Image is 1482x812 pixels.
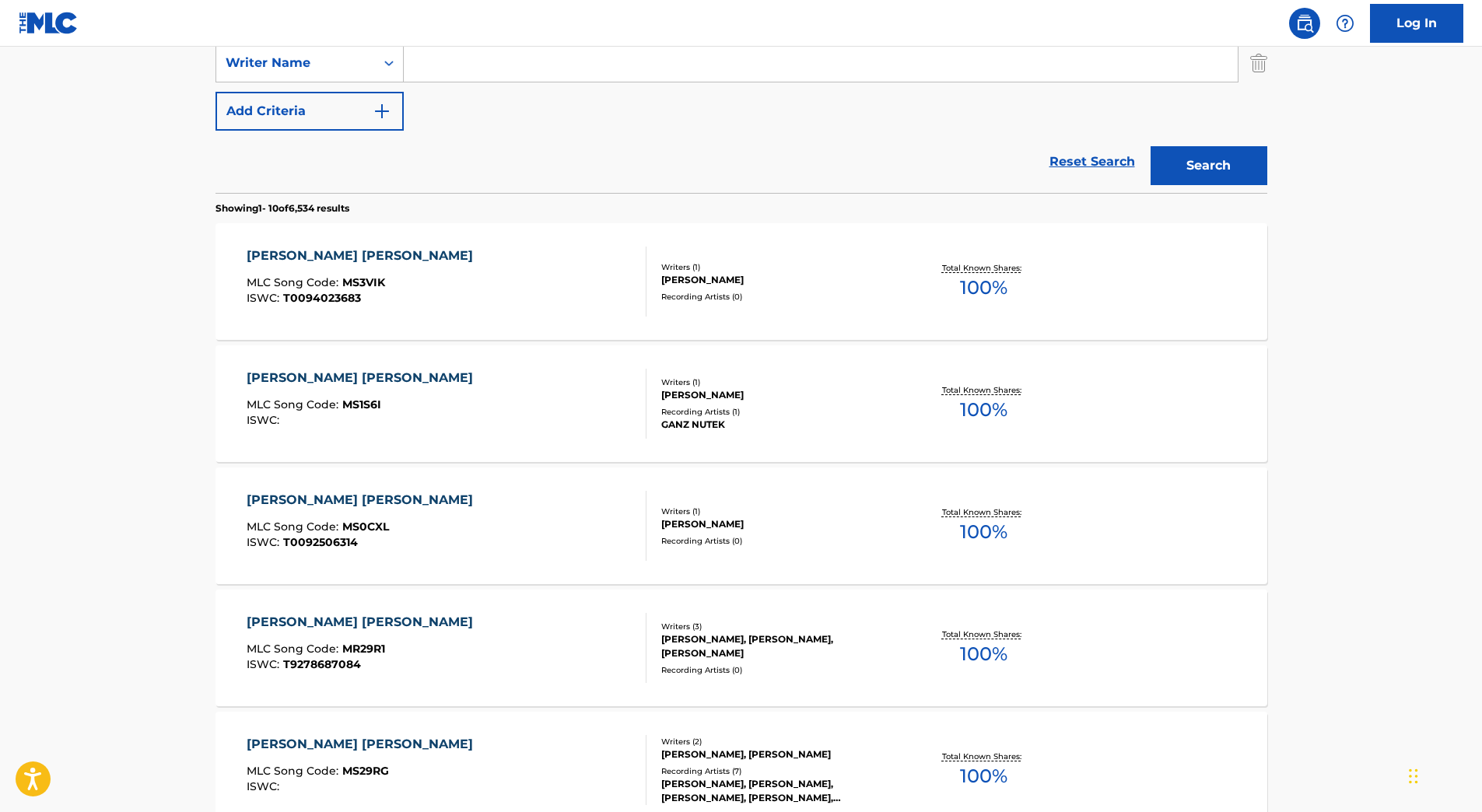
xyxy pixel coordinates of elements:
div: Recording Artists ( 1 ) [661,406,896,418]
div: Writers ( 1 ) [661,261,896,273]
span: MS0CXL [342,520,389,534]
div: GANZ NUTEK [661,418,896,432]
span: ISWC : [247,657,283,671]
a: Reset Search [1042,145,1143,179]
span: 100 % [960,640,1007,668]
span: 100 % [960,274,1007,302]
div: Drag [1409,753,1418,800]
div: [PERSON_NAME], [PERSON_NAME] [661,747,896,761]
span: T0092506314 [283,535,358,549]
a: [PERSON_NAME] [PERSON_NAME]MLC Song Code:MS1S6IISWC:Writers (1)[PERSON_NAME]Recording Artists (1)... [215,345,1267,462]
span: T9278687084 [283,657,361,671]
div: Writer Name [226,54,366,72]
span: MS1S6I [342,397,381,411]
a: [PERSON_NAME] [PERSON_NAME]MLC Song Code:MS0CXLISWC:T0092506314Writers (1)[PERSON_NAME]Recording ... [215,467,1267,584]
span: ISWC : [247,291,283,305]
span: 100 % [960,396,1007,424]
img: MLC Logo [19,12,79,34]
p: Total Known Shares: [942,384,1025,396]
div: [PERSON_NAME] [661,388,896,402]
img: Delete Criterion [1250,44,1267,82]
div: [PERSON_NAME] [661,517,896,531]
div: [PERSON_NAME], [PERSON_NAME], [PERSON_NAME], [PERSON_NAME], [PERSON_NAME] [661,777,896,805]
div: Recording Artists ( 0 ) [661,535,896,547]
p: Showing 1 - 10 of 6,534 results [215,201,349,215]
span: MR29R1 [342,642,385,656]
span: MLC Song Code : [247,642,342,656]
p: Total Known Shares: [942,262,1025,274]
div: [PERSON_NAME] [PERSON_NAME] [247,247,481,265]
p: Total Known Shares: [942,751,1025,762]
p: Total Known Shares: [942,506,1025,518]
span: MS3VIK [342,275,385,289]
a: Log In [1370,4,1463,43]
img: 9d2ae6d4665cec9f34b9.svg [373,102,391,121]
div: Recording Artists ( 7 ) [661,765,896,777]
span: MS29RG [342,764,389,778]
span: ISWC : [247,535,283,549]
span: 100 % [960,762,1007,790]
a: [PERSON_NAME] [PERSON_NAME]MLC Song Code:MS3VIKISWC:T0094023683Writers (1)[PERSON_NAME]Recording ... [215,223,1267,340]
button: Search [1151,146,1267,185]
span: MLC Song Code : [247,520,342,534]
div: [PERSON_NAME] [PERSON_NAME] [247,613,481,632]
div: Writers ( 3 ) [661,621,896,632]
img: search [1295,14,1314,33]
a: [PERSON_NAME] [PERSON_NAME]MLC Song Code:MR29R1ISWC:T9278687084Writers (3)[PERSON_NAME], [PERSON_... [215,590,1267,706]
iframe: Chat Widget [1404,737,1482,812]
div: [PERSON_NAME] [661,273,896,287]
span: MLC Song Code : [247,397,342,411]
div: Writers ( 1 ) [661,506,896,517]
div: Help [1330,8,1361,39]
div: [PERSON_NAME] [PERSON_NAME] [247,491,481,509]
a: Public Search [1289,8,1320,39]
div: Recording Artists ( 0 ) [661,664,896,676]
img: help [1336,14,1354,33]
button: Add Criteria [215,92,404,131]
span: MLC Song Code : [247,764,342,778]
span: T0094023683 [283,291,361,305]
span: ISWC : [247,413,283,427]
span: 100 % [960,518,1007,546]
div: Writers ( 1 ) [661,376,896,388]
div: [PERSON_NAME], [PERSON_NAME], [PERSON_NAME] [661,632,896,660]
div: [PERSON_NAME] [PERSON_NAME] [247,369,481,387]
div: Writers ( 2 ) [661,736,896,747]
span: MLC Song Code : [247,275,342,289]
div: [PERSON_NAME] [PERSON_NAME] [247,735,481,754]
p: Total Known Shares: [942,628,1025,640]
div: Recording Artists ( 0 ) [661,291,896,303]
span: ISWC : [247,779,283,793]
